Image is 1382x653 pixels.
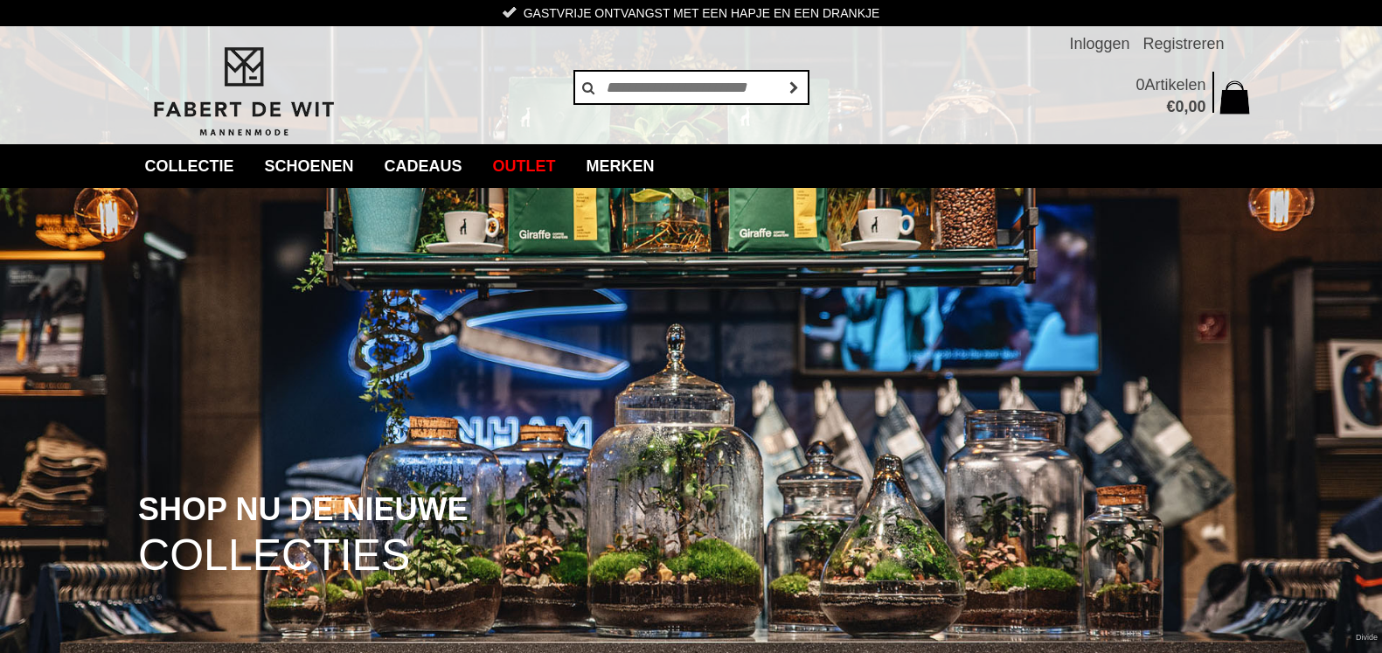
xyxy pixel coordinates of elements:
span: COLLECTIES [138,533,410,578]
span: Artikelen [1144,76,1205,94]
a: Outlet [480,144,569,188]
a: Cadeaus [372,144,476,188]
a: collectie [132,144,247,188]
a: Registreren [1142,26,1224,61]
a: Divide [1356,627,1378,649]
span: 0 [1135,76,1144,94]
span: , [1184,98,1188,115]
img: Fabert de Wit [145,45,342,139]
a: Schoenen [252,144,367,188]
span: SHOP NU DE NIEUWE [138,493,468,526]
a: Merken [573,144,668,188]
span: 0 [1175,98,1184,115]
span: 00 [1188,98,1205,115]
span: € [1166,98,1175,115]
a: Inloggen [1069,26,1129,61]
